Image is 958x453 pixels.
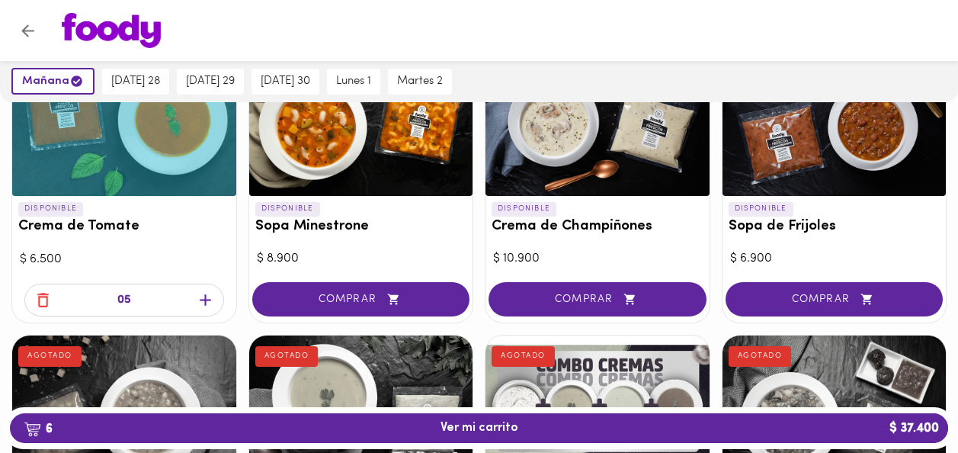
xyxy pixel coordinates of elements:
[397,75,443,88] span: martes 2
[9,12,46,50] button: Volver
[261,75,310,88] span: [DATE] 30
[24,422,41,437] img: cart.png
[729,346,792,366] div: AGOTADO
[729,219,940,235] h3: Sopa de Frijoles
[327,69,380,95] button: lunes 1
[257,250,466,268] div: $ 8.900
[492,346,555,366] div: AGOTADO
[102,69,169,95] button: [DATE] 28
[20,251,229,268] div: $ 6.500
[11,68,95,95] button: mañana
[870,365,943,438] iframe: Messagebird Livechat Widget
[336,75,371,88] span: lunes 1
[252,69,319,95] button: [DATE] 30
[492,219,703,235] h3: Crema de Champiñones
[489,282,706,316] button: COMPRAR
[177,69,244,95] button: [DATE] 29
[249,51,473,196] div: Sopa Minestrone
[729,202,793,216] p: DISPONIBLE
[18,219,230,235] h3: Crema de Tomate
[18,346,82,366] div: AGOTADO
[271,293,451,306] span: COMPRAR
[508,293,687,306] span: COMPRAR
[62,13,161,48] img: logo.png
[492,202,556,216] p: DISPONIBLE
[111,75,160,88] span: [DATE] 28
[10,413,948,443] button: 6Ver mi carrito$ 37.400
[745,293,924,306] span: COMPRAR
[730,250,939,268] div: $ 6.900
[493,250,702,268] div: $ 10.900
[255,346,319,366] div: AGOTADO
[255,202,320,216] p: DISPONIBLE
[186,75,235,88] span: [DATE] 29
[252,282,470,316] button: COMPRAR
[12,51,236,196] div: Crema de Tomate
[255,219,467,235] h3: Sopa Minestrone
[388,69,452,95] button: martes 2
[726,282,944,316] button: COMPRAR
[22,74,84,88] span: mañana
[117,292,131,310] p: 05
[723,51,947,196] div: Sopa de Frijoles
[485,51,710,196] div: Crema de Champiñones
[18,202,83,216] p: DISPONIBLE
[14,419,62,439] b: 6
[441,421,518,435] span: Ver mi carrito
